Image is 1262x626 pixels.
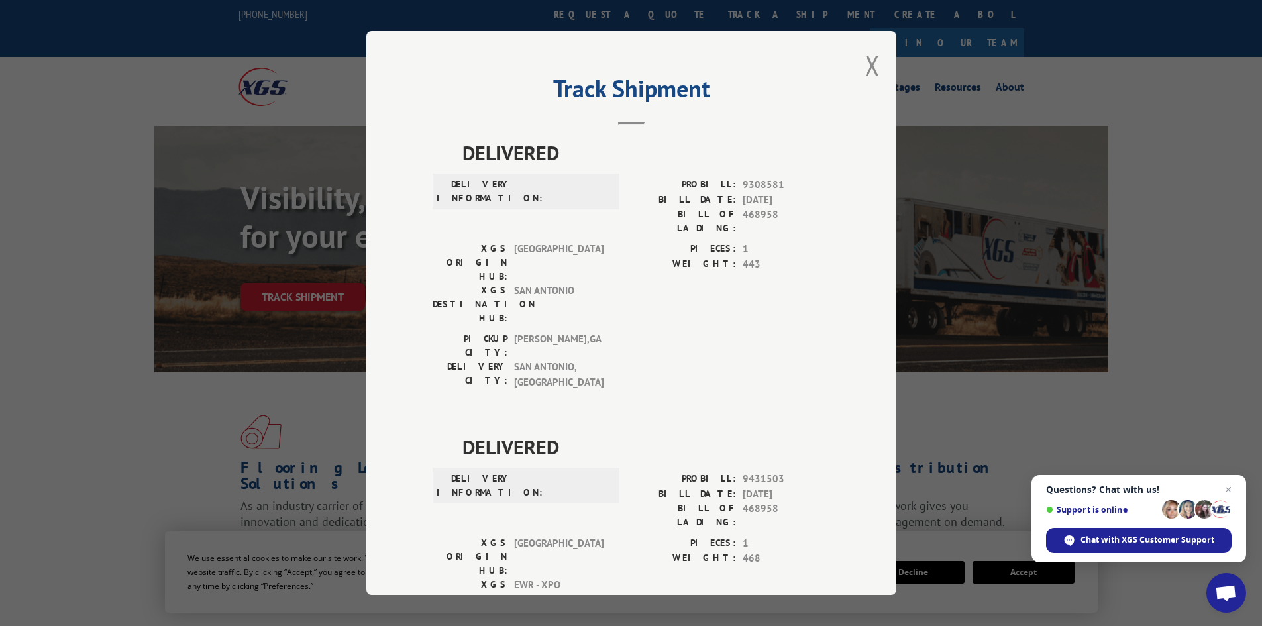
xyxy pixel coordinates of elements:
label: WEIGHT: [631,257,736,272]
label: BILL OF LADING: [631,501,736,529]
label: BILL DATE: [631,193,736,208]
span: Support is online [1046,505,1157,515]
label: DELIVERY INFORMATION: [437,178,511,205]
span: Questions? Chat with us! [1046,484,1232,495]
label: XGS DESTINATION HUB: [433,578,507,619]
span: [DATE] [743,193,830,208]
label: XGS DESTINATION HUB: [433,284,507,325]
label: WEIGHT: [631,551,736,566]
div: Chat with XGS Customer Support [1046,528,1232,553]
label: DELIVERY INFORMATION: [437,472,511,499]
span: DELIVERED [462,432,830,462]
span: 468958 [743,501,830,529]
span: 468 [743,551,830,566]
label: PICKUP CITY: [433,332,507,360]
label: BILL DATE: [631,487,736,502]
span: SAN ANTONIO [514,284,604,325]
span: 1 [743,536,830,551]
span: Close chat [1220,482,1236,497]
span: Chat with XGS Customer Support [1080,534,1214,546]
span: 468958 [743,207,830,235]
label: PROBILL: [631,178,736,193]
label: DELIVERY CITY: [433,360,507,390]
span: SAN ANTONIO , [GEOGRAPHIC_DATA] [514,360,604,390]
span: 1 [743,242,830,257]
button: Close modal [865,48,880,83]
label: PROBILL: [631,472,736,487]
label: PIECES: [631,536,736,551]
label: XGS ORIGIN HUB: [433,536,507,578]
span: DELIVERED [462,138,830,168]
span: EWR - XPO LOGISTICS [514,578,604,619]
span: [PERSON_NAME] , GA [514,332,604,360]
h2: Track Shipment [433,79,830,105]
span: 9308581 [743,178,830,193]
span: [GEOGRAPHIC_DATA] [514,536,604,578]
span: [DATE] [743,487,830,502]
span: 9431503 [743,472,830,487]
label: XGS ORIGIN HUB: [433,242,507,284]
span: [GEOGRAPHIC_DATA] [514,242,604,284]
span: 443 [743,257,830,272]
label: BILL OF LADING: [631,207,736,235]
div: Open chat [1206,573,1246,613]
label: PIECES: [631,242,736,257]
